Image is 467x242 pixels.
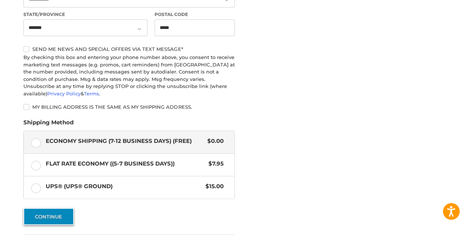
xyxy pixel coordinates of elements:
[205,160,224,168] span: $7.95
[406,222,467,242] iframe: Google Customer Reviews
[23,118,74,130] legend: Shipping Method
[46,182,202,191] span: UPS® (UPS® Ground)
[47,91,81,97] a: Privacy Policy
[23,208,74,225] button: Continue
[23,104,235,110] label: My billing address is the same as my shipping address.
[23,11,147,18] label: State/Province
[84,91,99,97] a: Terms
[23,54,235,97] div: By checking this box and entering your phone number above, you consent to receive marketing text ...
[46,137,204,145] span: Economy Shipping (7-12 Business Days) (Free)
[155,11,235,18] label: Postal Code
[46,160,205,168] span: Flat Rate Economy ((5-7 Business Days))
[204,137,224,145] span: $0.00
[23,46,235,52] label: Send me news and special offers via text message*
[202,182,224,191] span: $15.00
